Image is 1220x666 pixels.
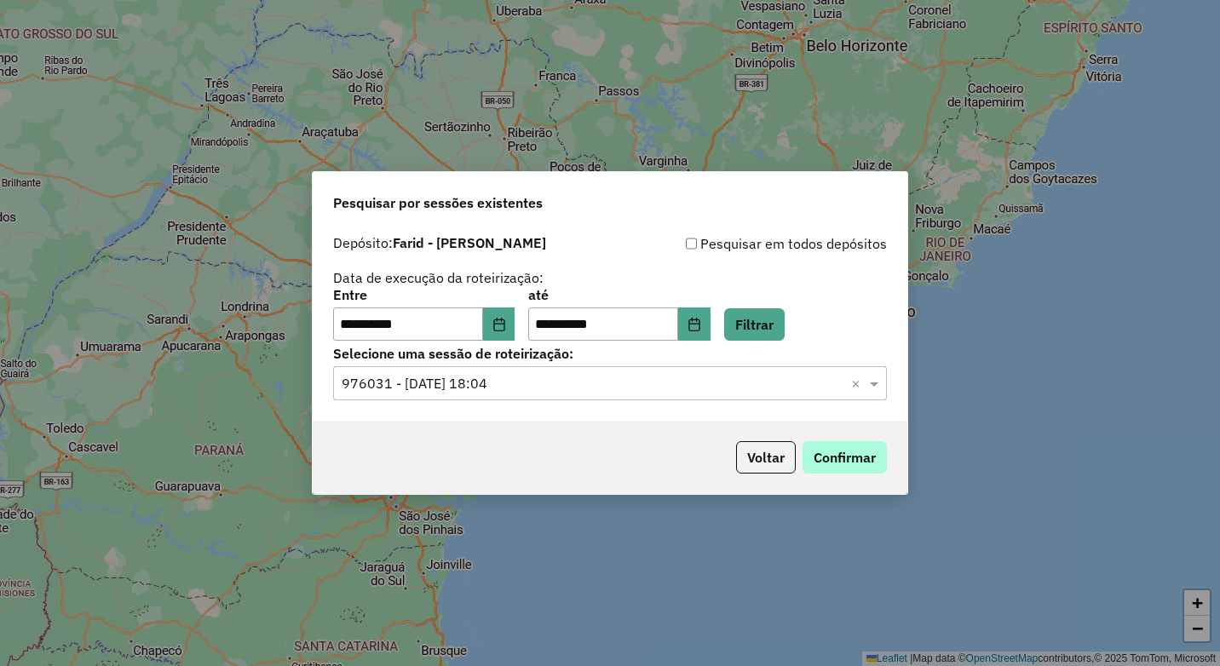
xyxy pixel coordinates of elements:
[851,373,866,393] span: Clear all
[333,267,544,288] label: Data de execução da roteirização:
[528,284,710,305] label: até
[393,234,546,251] strong: Farid - [PERSON_NAME]
[333,192,543,213] span: Pesquisar por sessões existentes
[483,307,515,342] button: Choose Date
[803,441,887,474] button: Confirmar
[736,441,796,474] button: Voltar
[333,343,887,364] label: Selecione uma sessão de roteirização:
[333,284,515,305] label: Entre
[610,233,887,254] div: Pesquisar em todos depósitos
[678,307,711,342] button: Choose Date
[724,308,785,341] button: Filtrar
[333,233,546,253] label: Depósito:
